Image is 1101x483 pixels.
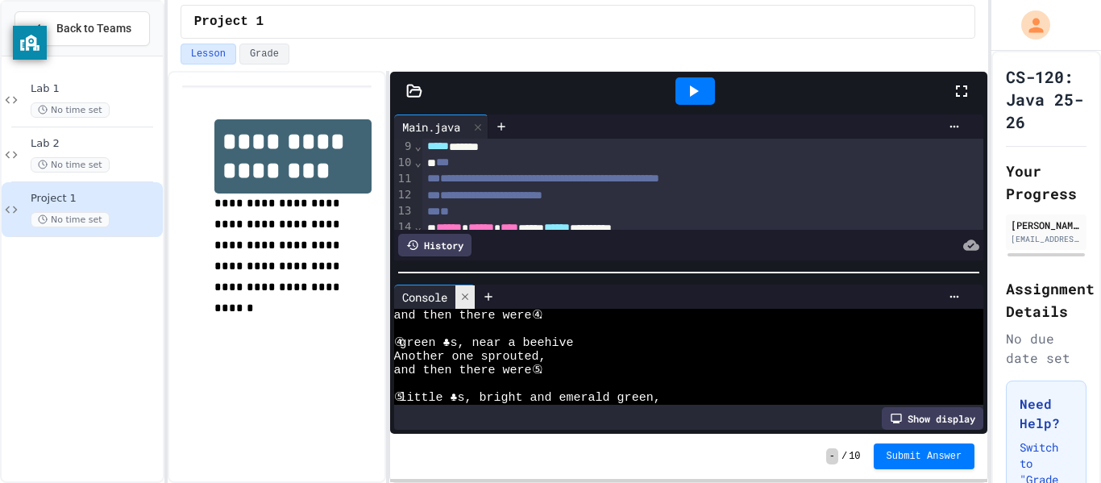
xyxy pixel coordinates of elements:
span: Another one sprouted, [394,350,546,364]
div: Show display [882,407,983,430]
span: green ♣s, near a beehive [400,336,574,350]
button: Submit Answer [874,443,975,469]
div: Console [394,285,476,309]
div: My Account [1004,6,1054,44]
span: ④ [394,336,400,350]
span: / [841,450,847,463]
span: Back to Teams [56,20,131,37]
div: 11 [394,171,414,187]
h2: Assignment Details [1006,277,1086,323]
span: No time set [31,102,110,118]
span: . [538,364,545,377]
div: No due date set [1006,329,1086,368]
div: Main.java [394,119,468,135]
span: ⑤ [532,364,538,377]
span: and then there were [394,364,532,377]
div: 9 [394,139,414,155]
span: Lab 1 [31,82,160,96]
span: No time set [31,212,110,227]
span: little ♣s, bright and emerald green, [400,391,661,405]
button: Back to Teams [15,11,150,46]
div: [PERSON_NAME] [1011,218,1082,232]
div: 12 [394,187,414,203]
div: Main.java [394,115,488,139]
h3: Need Help? [1020,394,1073,433]
span: - [826,448,838,464]
span: Lab 2 [31,137,160,151]
button: Lesson [181,44,236,65]
div: 10 [394,155,414,171]
h2: Your Progress [1006,160,1086,205]
span: Submit Answer [887,450,962,463]
h1: CS-120: Java 25-26 [1006,65,1086,133]
span: ④ [532,309,538,323]
span: Fold line [413,139,422,152]
span: . [538,309,545,323]
span: 10 [849,450,860,463]
div: [EMAIL_ADDRESS][DOMAIN_NAME] [1011,233,1082,245]
div: History [398,234,472,256]
span: and then there were [394,309,532,323]
button: Grade [239,44,289,65]
button: privacy banner [13,26,47,60]
div: 14 [394,219,414,235]
div: 13 [394,203,414,219]
span: Project 1 [31,192,160,206]
span: No time set [31,157,110,173]
span: Project 1 [194,12,264,31]
div: Console [394,289,455,306]
span: Fold line [413,156,422,169]
span: Fold line [413,220,422,233]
